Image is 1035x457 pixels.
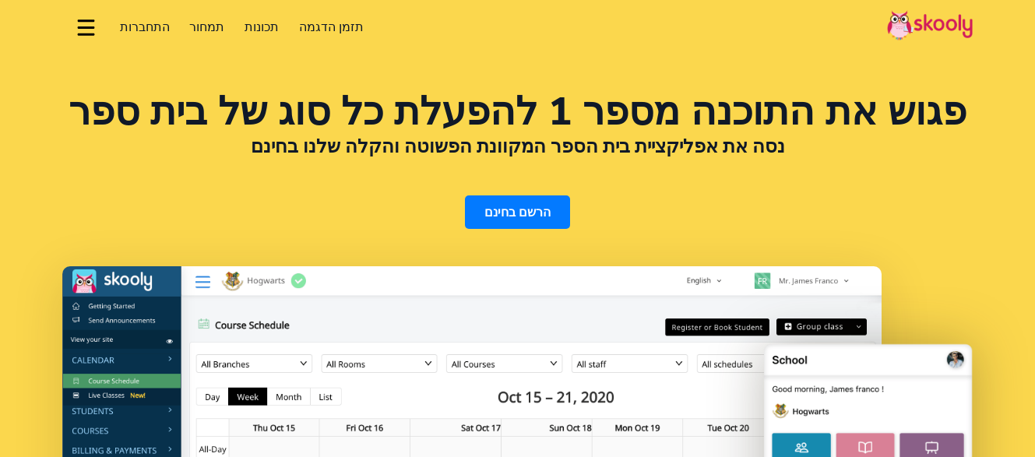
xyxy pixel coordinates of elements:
[887,10,973,40] img: Skooly
[465,195,570,229] a: הרשם בחינם
[189,19,224,36] span: תמחור
[180,15,235,40] a: תמחור
[62,135,973,158] h2: נסה את אפליקציית בית הספר המקוונת הפשוטה והקלה שלנו בחינם
[110,15,180,40] a: התחברות
[62,93,973,131] h1: פגוש את התוכנה מספר 1 להפעלת כל סוג של בית ספר
[289,15,374,40] a: תזמן הדגמה
[75,9,97,45] button: dropdown menu
[120,19,170,36] span: התחברות
[234,15,289,40] a: תכונות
